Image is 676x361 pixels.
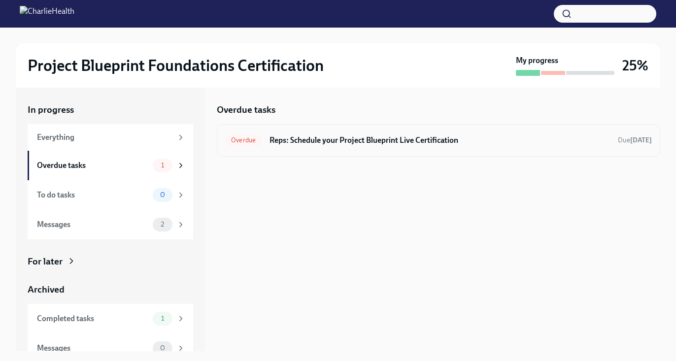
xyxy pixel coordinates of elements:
[37,160,149,171] div: Overdue tasks
[630,136,652,144] strong: [DATE]
[28,255,193,268] a: For later
[618,135,652,145] span: September 3rd, 2025 12:00
[37,343,149,354] div: Messages
[155,221,170,228] span: 2
[37,219,149,230] div: Messages
[28,210,193,239] a: Messages2
[225,136,262,144] span: Overdue
[155,162,170,169] span: 1
[217,103,275,116] h5: Overdue tasks
[28,180,193,210] a: To do tasks0
[155,315,170,322] span: 1
[28,56,324,75] h2: Project Blueprint Foundations Certification
[618,136,652,144] span: Due
[154,191,171,198] span: 0
[28,304,193,333] a: Completed tasks1
[28,151,193,180] a: Overdue tasks1
[28,255,63,268] div: For later
[37,190,149,200] div: To do tasks
[28,283,193,296] a: Archived
[516,55,558,66] strong: My progress
[28,103,193,116] a: In progress
[154,344,171,352] span: 0
[20,6,74,22] img: CharlieHealth
[37,132,172,143] div: Everything
[225,132,652,148] a: OverdueReps: Schedule your Project Blueprint Live CertificationDue[DATE]
[622,57,648,74] h3: 25%
[28,124,193,151] a: Everything
[37,313,149,324] div: Completed tasks
[270,135,610,146] h6: Reps: Schedule your Project Blueprint Live Certification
